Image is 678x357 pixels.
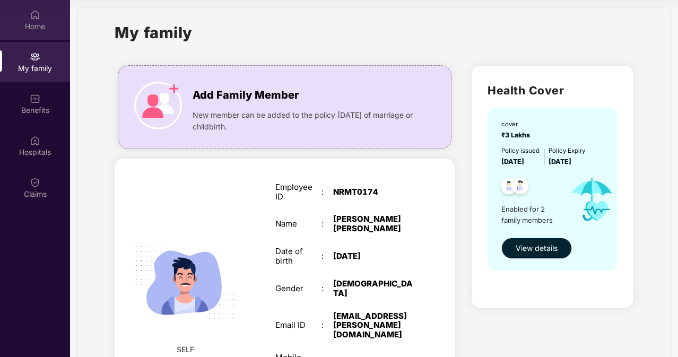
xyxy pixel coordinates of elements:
img: svg+xml;base64,PHN2ZyB3aWR0aD0iMjAiIGhlaWdodD0iMjAiIHZpZXdCb3g9IjAgMCAyMCAyMCIgZmlsbD0ibm9uZSIgeG... [30,51,40,62]
img: svg+xml;base64,PHN2ZyB4bWxucz0iaHR0cDovL3d3dy53My5vcmcvMjAwMC9zdmciIHdpZHRoPSI0OC45NDMiIGhlaWdodD... [496,175,522,201]
div: Policy issued [501,146,540,155]
div: Date of birth [275,247,321,266]
img: svg+xml;base64,PHN2ZyB4bWxucz0iaHR0cDovL3d3dy53My5vcmcvMjAwMC9zdmciIHdpZHRoPSIyMjQiIGhlaWdodD0iMT... [124,221,246,344]
h2: Health Cover [488,82,617,99]
div: [DEMOGRAPHIC_DATA] [333,279,414,298]
div: Email ID [275,320,321,330]
img: icon [562,167,622,232]
div: Employee ID [275,182,321,202]
span: New member can be added to the policy [DATE] of marriage or childbirth. [193,109,418,133]
div: [EMAIL_ADDRESS][PERSON_NAME][DOMAIN_NAME] [333,311,414,340]
img: svg+xml;base64,PHN2ZyB4bWxucz0iaHR0cDovL3d3dy53My5vcmcvMjAwMC9zdmciIHdpZHRoPSI0OC45NDMiIGhlaWdodD... [507,175,533,201]
img: svg+xml;base64,PHN2ZyBpZD0iSG9tZSIgeG1sbnM9Imh0dHA6Ly93d3cudzMub3JnLzIwMDAvc3ZnIiB3aWR0aD0iMjAiIG... [30,10,40,20]
img: svg+xml;base64,PHN2ZyBpZD0iQmVuZWZpdHMiIHhtbG5zPSJodHRwOi8vd3d3LnczLm9yZy8yMDAwL3N2ZyIgd2lkdGg9Ij... [30,93,40,104]
div: Gender [275,284,321,293]
span: SELF [177,344,194,355]
img: svg+xml;base64,PHN2ZyBpZD0iSG9zcGl0YWxzIiB4bWxucz0iaHR0cDovL3d3dy53My5vcmcvMjAwMC9zdmciIHdpZHRoPS... [30,135,40,146]
h1: My family [115,21,193,45]
span: Add Family Member [193,87,299,103]
div: : [321,284,333,293]
div: cover [501,119,533,129]
span: [DATE] [501,158,524,166]
span: View details [516,242,558,254]
button: View details [501,238,572,259]
div: : [321,219,333,229]
div: Name [275,219,321,229]
span: [DATE] [549,158,571,166]
div: [PERSON_NAME] [PERSON_NAME] [333,214,414,233]
div: : [321,320,333,330]
img: icon [134,82,182,129]
div: [DATE] [333,251,414,261]
img: svg+xml;base64,PHN2ZyBpZD0iQ2xhaW0iIHhtbG5zPSJodHRwOi8vd3d3LnczLm9yZy8yMDAwL3N2ZyIgd2lkdGg9IjIwIi... [30,177,40,188]
span: ₹3 Lakhs [501,131,533,139]
div: NRMT0174 [333,187,414,197]
div: : [321,187,333,197]
div: : [321,251,333,261]
span: Enabled for 2 family members [501,204,562,225]
div: Policy Expiry [549,146,585,155]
